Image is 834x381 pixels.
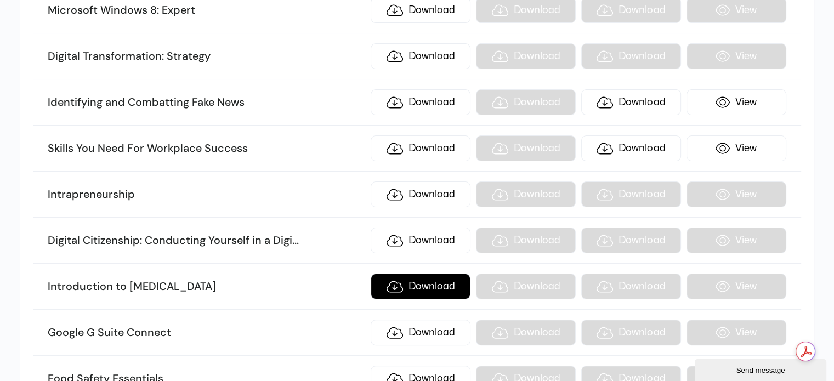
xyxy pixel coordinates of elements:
h3: Digital Citizenship: Conducting Yourself in a Digi [48,234,365,248]
a: Download [371,135,470,161]
h3: Digital Transformation: Strategy [48,49,365,64]
a: Download [371,43,470,69]
a: View [687,89,786,115]
iframe: chat widget [695,357,829,381]
span: ... [292,233,299,247]
a: Download [371,274,470,299]
h3: Google G Suite Connect [48,326,365,340]
a: Download [581,89,681,115]
h3: Microsoft Windows 8: Expert [48,3,365,18]
a: Download [371,228,470,253]
h3: Intrapreneurship [48,187,365,202]
h3: Skills You Need For Workplace Success [48,141,365,156]
a: View [687,135,786,161]
a: Download [371,320,470,345]
a: Download [371,89,470,115]
h3: Introduction to [MEDICAL_DATA] [48,280,365,294]
h3: Identifying and Combatting Fake News [48,95,365,110]
a: Download [371,181,470,207]
a: Download [581,135,681,161]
